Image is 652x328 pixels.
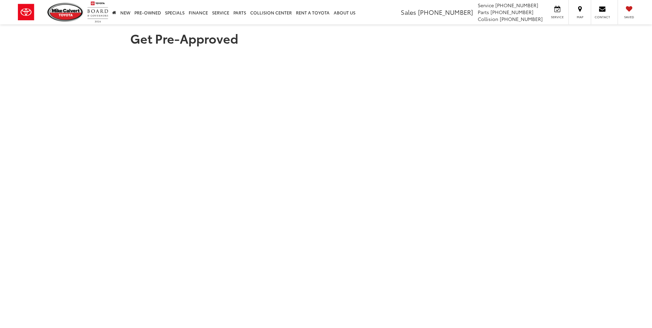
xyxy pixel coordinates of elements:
[490,9,533,15] span: [PHONE_NUMBER]
[478,15,498,22] span: Collision
[401,8,416,17] span: Sales
[500,15,543,22] span: [PHONE_NUMBER]
[478,9,489,15] span: Parts
[621,15,637,19] span: Saved
[572,15,587,19] span: Map
[418,8,473,17] span: [PHONE_NUMBER]
[595,15,610,19] span: Contact
[130,31,522,45] h1: Get Pre-Approved
[47,3,84,22] img: Mike Calvert Toyota
[478,2,494,9] span: Service
[495,2,538,9] span: [PHONE_NUMBER]
[550,15,565,19] span: Service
